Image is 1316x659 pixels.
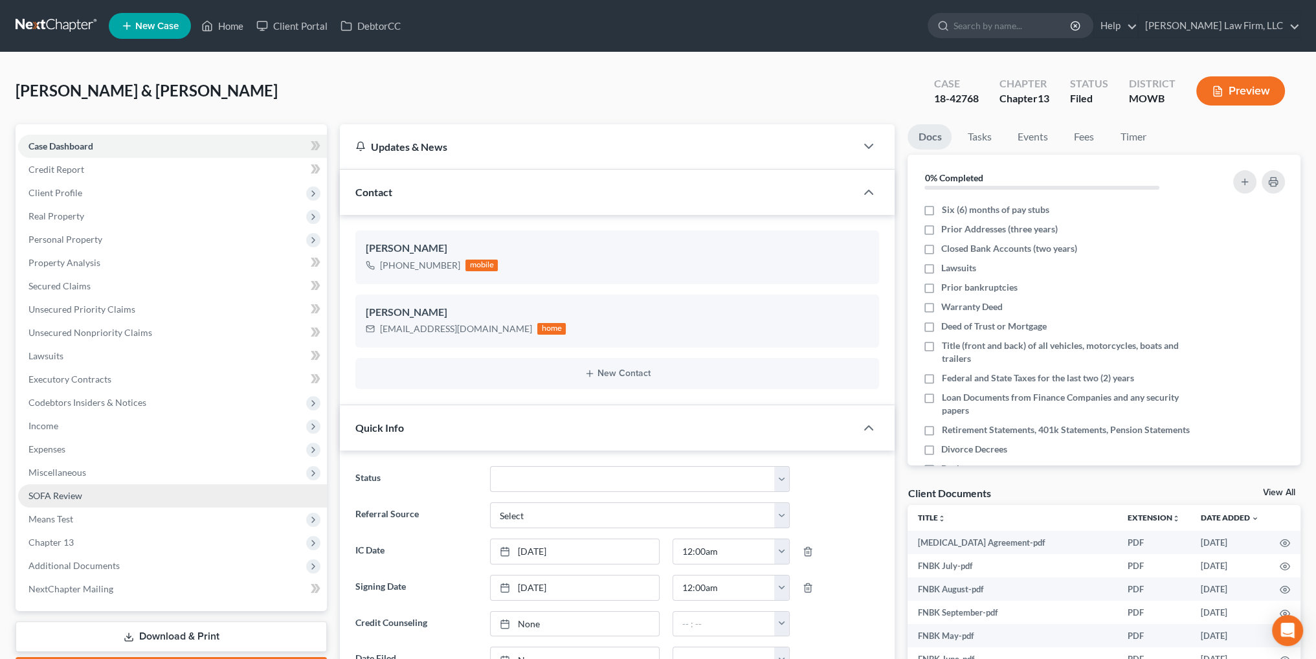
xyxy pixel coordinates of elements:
[999,91,1049,106] div: Chapter
[1117,531,1190,554] td: PDF
[941,223,1058,236] span: Prior Addresses (three years)
[1117,624,1190,647] td: PDF
[349,575,483,601] label: Signing Date
[28,537,74,548] span: Chapter 13
[1196,76,1285,106] button: Preview
[537,323,566,335] div: home
[355,421,404,434] span: Quick Info
[28,164,84,175] span: Credit Report
[1190,601,1269,624] td: [DATE]
[1110,124,1156,150] a: Timer
[28,420,58,431] span: Income
[380,322,532,335] div: [EMAIL_ADDRESS][DOMAIN_NAME]
[673,575,775,600] input: -- : --
[18,274,327,298] a: Secured Claims
[334,14,407,38] a: DebtorCC
[1272,615,1303,646] div: Open Intercom Messenger
[1190,554,1269,577] td: [DATE]
[1172,515,1180,522] i: unfold_more
[941,300,1003,313] span: Warranty Deed
[908,486,990,500] div: Client Documents
[349,466,483,492] label: Status
[16,621,327,652] a: Download & Print
[1128,513,1180,522] a: Extensionunfold_more
[673,539,775,564] input: -- : --
[355,186,392,198] span: Contact
[934,91,979,106] div: 18-42768
[18,251,327,274] a: Property Analysis
[1063,124,1104,150] a: Fees
[918,513,946,522] a: Titleunfold_more
[941,462,1008,475] span: Bank statements
[28,350,63,361] span: Lawsuits
[934,76,979,91] div: Case
[1190,624,1269,647] td: [DATE]
[28,280,91,291] span: Secured Claims
[366,368,869,379] button: New Contact
[1190,531,1269,554] td: [DATE]
[941,391,1191,417] span: Loan Documents from Finance Companies and any security papers
[250,14,334,38] a: Client Portal
[491,612,659,636] a: None
[1129,91,1176,106] div: MOWB
[28,210,84,221] span: Real Property
[1070,91,1108,106] div: Filed
[195,14,250,38] a: Home
[349,611,483,637] label: Credit Counseling
[908,577,1117,601] td: FNBK August-pdf
[380,259,460,272] div: [PHONE_NUMBER]
[1117,577,1190,601] td: PDF
[18,344,327,368] a: Lawsuits
[28,397,146,408] span: Codebtors Insiders & Notices
[1129,76,1176,91] div: District
[135,21,179,31] span: New Case
[999,76,1049,91] div: Chapter
[28,327,152,338] span: Unsecured Nonpriority Claims
[349,539,483,564] label: IC Date
[1117,554,1190,577] td: PDF
[1201,513,1259,522] a: Date Added expand_more
[941,203,1049,216] span: Six (6) months of pay stubs
[18,158,327,181] a: Credit Report
[28,374,111,385] span: Executory Contracts
[941,339,1191,365] span: Title (front and back) of all vehicles, motorcycles, boats and trailers
[941,281,1018,294] span: Prior bankruptcies
[941,423,1189,436] span: Retirement Statements, 401k Statements, Pension Statements
[1139,14,1300,38] a: [PERSON_NAME] Law Firm, LLC
[941,262,976,274] span: Lawsuits
[28,443,65,454] span: Expenses
[28,490,82,501] span: SOFA Review
[673,612,775,636] input: -- : --
[349,502,483,528] label: Referral Source
[28,304,135,315] span: Unsecured Priority Claims
[18,368,327,391] a: Executory Contracts
[28,140,93,151] span: Case Dashboard
[28,467,86,478] span: Miscellaneous
[18,298,327,321] a: Unsecured Priority Claims
[1251,515,1259,522] i: expand_more
[355,140,840,153] div: Updates & News
[491,539,659,564] a: [DATE]
[908,124,952,150] a: Docs
[1094,14,1137,38] a: Help
[1263,488,1295,497] a: View All
[16,81,278,100] span: [PERSON_NAME] & [PERSON_NAME]
[908,601,1117,624] td: FNBK September-pdf
[28,187,82,198] span: Client Profile
[941,320,1047,333] span: Deed of Trust or Mortgage
[1190,577,1269,601] td: [DATE]
[28,234,102,245] span: Personal Property
[1117,601,1190,624] td: PDF
[941,443,1007,456] span: Divorce Decrees
[28,513,73,524] span: Means Test
[18,484,327,508] a: SOFA Review
[908,531,1117,554] td: [MEDICAL_DATA] Agreement-pdf
[924,172,983,183] strong: 0% Completed
[957,124,1001,150] a: Tasks
[941,372,1133,385] span: Federal and State Taxes for the last two (2) years
[941,242,1077,255] span: Closed Bank Accounts (two years)
[908,624,1117,647] td: FNBK May-pdf
[28,257,100,268] span: Property Analysis
[465,260,498,271] div: mobile
[1007,124,1058,150] a: Events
